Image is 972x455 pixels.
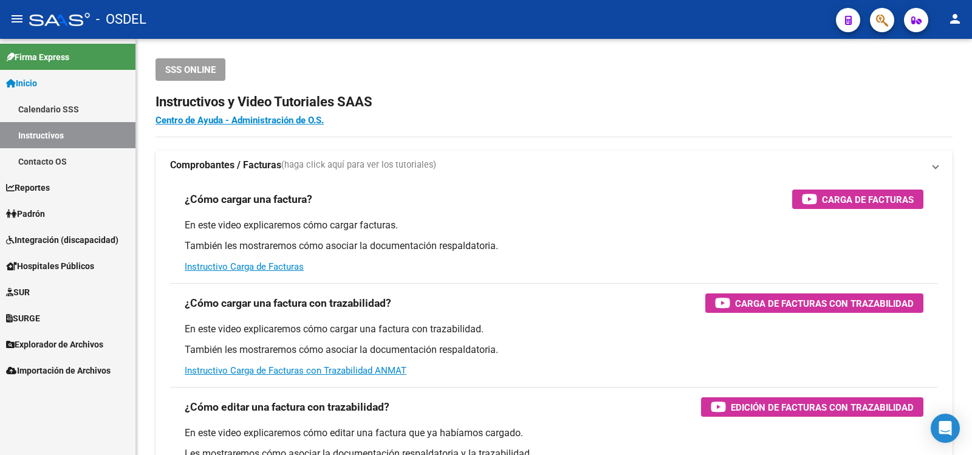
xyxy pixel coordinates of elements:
[735,296,914,311] span: Carga de Facturas con Trazabilidad
[185,261,304,272] a: Instructivo Carga de Facturas
[165,64,216,75] span: SSS ONLINE
[281,159,436,172] span: (haga click aquí para ver los tutoriales)
[6,50,69,64] span: Firma Express
[6,181,50,194] span: Reportes
[948,12,962,26] mat-icon: person
[6,338,103,351] span: Explorador de Archivos
[10,12,24,26] mat-icon: menu
[185,399,389,416] h3: ¿Cómo editar una factura con trazabilidad?
[185,426,923,440] p: En este video explicaremos cómo editar una factura que ya habíamos cargado.
[6,207,45,221] span: Padrón
[156,58,225,81] button: SSS ONLINE
[156,151,953,180] mat-expansion-panel-header: Comprobantes / Facturas(haga click aquí para ver los tutoriales)
[185,219,923,232] p: En este video explicaremos cómo cargar facturas.
[6,259,94,273] span: Hospitales Públicos
[185,239,923,253] p: También les mostraremos cómo asociar la documentación respaldatoria.
[185,343,923,357] p: También les mostraremos cómo asociar la documentación respaldatoria.
[156,115,324,126] a: Centro de Ayuda - Administración de O.S.
[931,414,960,443] div: Open Intercom Messenger
[185,323,923,336] p: En este video explicaremos cómo cargar una factura con trazabilidad.
[6,286,30,299] span: SUR
[185,191,312,208] h3: ¿Cómo cargar una factura?
[705,293,923,313] button: Carga de Facturas con Trazabilidad
[731,400,914,415] span: Edición de Facturas con Trazabilidad
[701,397,923,417] button: Edición de Facturas con Trazabilidad
[96,6,146,33] span: - OSDEL
[6,77,37,90] span: Inicio
[6,312,40,325] span: SURGE
[6,364,111,377] span: Importación de Archivos
[156,91,953,114] h2: Instructivos y Video Tutoriales SAAS
[170,159,281,172] strong: Comprobantes / Facturas
[185,295,391,312] h3: ¿Cómo cargar una factura con trazabilidad?
[792,190,923,209] button: Carga de Facturas
[185,365,406,376] a: Instructivo Carga de Facturas con Trazabilidad ANMAT
[822,192,914,207] span: Carga de Facturas
[6,233,118,247] span: Integración (discapacidad)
